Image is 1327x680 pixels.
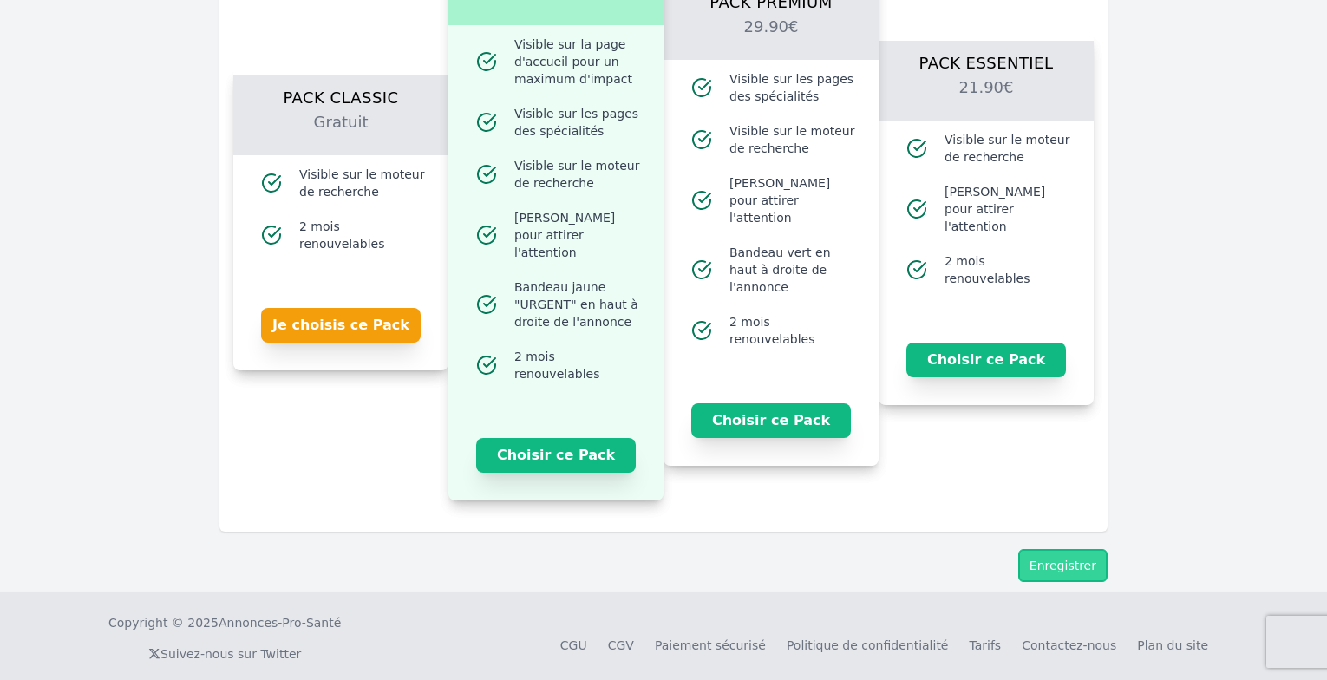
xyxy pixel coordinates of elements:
[148,647,301,661] a: Suivez-nous sur Twitter
[729,244,858,296] span: Bandeau vert en haut à droite de l'annonce
[945,131,1073,166] span: Visible sur le moteur de recherche
[254,110,428,155] h2: Gratuit
[254,75,428,110] h1: Pack Classic
[729,122,858,157] span: Visible sur le moteur de recherche
[514,36,643,88] span: Visible sur la page d'accueil pour un maximum d'impact
[514,105,643,140] span: Visible sur les pages des spécialités
[514,348,643,382] span: 2 mois renouvelables
[969,638,1001,652] a: Tarifs
[906,343,1066,377] button: Choisir ce Pack
[608,638,634,652] a: CGV
[261,308,421,343] button: Je choisis ce Pack
[729,313,858,348] span: 2 mois renouvelables
[1137,638,1208,652] a: Plan du site
[684,15,858,60] h2: 29.90€
[945,252,1073,287] span: 2 mois renouvelables
[108,614,341,631] div: Copyright © 2025
[299,218,428,252] span: 2 mois renouvelables
[219,614,341,631] a: Annonces-Pro-Santé
[899,75,1073,121] h2: 21.90€
[514,209,643,261] span: [PERSON_NAME] pour attirer l'attention
[560,638,587,652] a: CGU
[945,183,1073,235] span: [PERSON_NAME] pour attirer l'attention
[729,70,858,105] span: Visible sur les pages des spécialités
[1022,638,1116,652] a: Contactez-nous
[899,41,1073,75] h1: Pack Essentiel
[476,438,636,473] button: Choisir ce Pack
[514,157,643,192] span: Visible sur le moteur de recherche
[299,166,428,200] span: Visible sur le moteur de recherche
[691,403,851,438] button: Choisir ce Pack
[787,638,949,652] a: Politique de confidentialité
[1018,549,1108,582] button: Enregistrer
[729,174,858,226] span: [PERSON_NAME] pour attirer l'attention
[655,638,766,652] a: Paiement sécurisé
[514,278,643,330] span: Bandeau jaune "URGENT" en haut à droite de l'annonce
